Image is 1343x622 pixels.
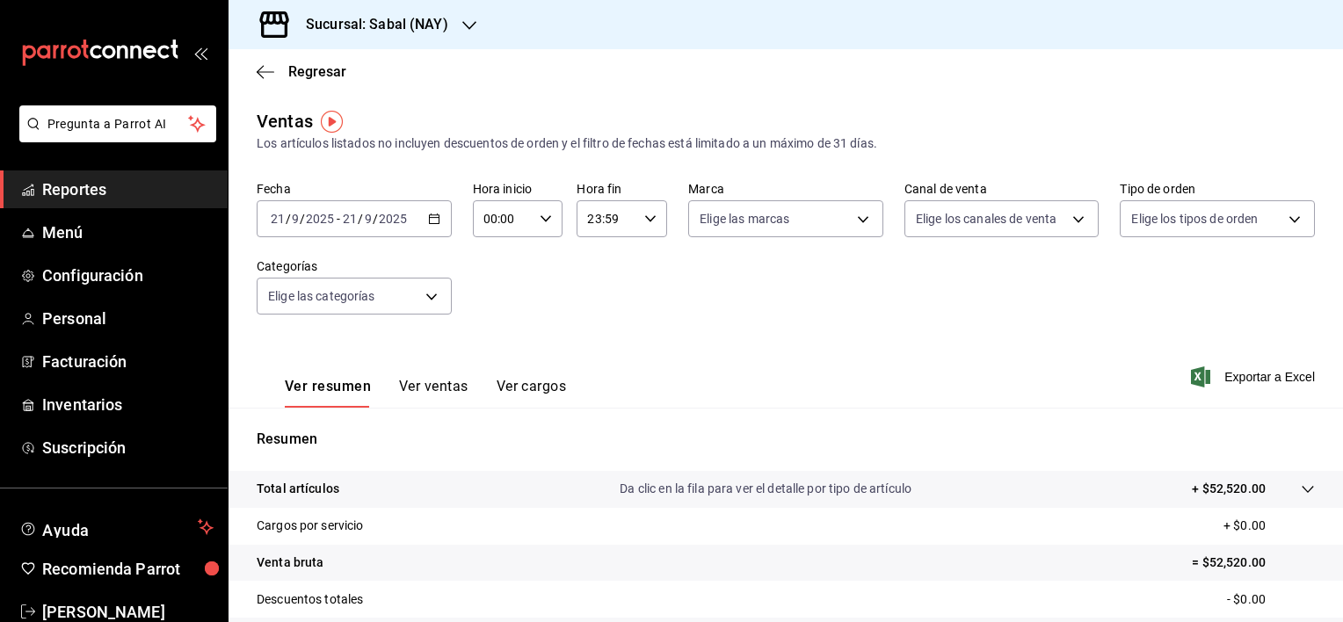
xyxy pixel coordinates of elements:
div: Ventas [257,108,313,134]
button: Ver resumen [285,378,371,408]
label: Canal de venta [904,183,1100,195]
span: Regresar [288,63,346,80]
span: / [373,212,378,226]
div: Los artículos listados no incluyen descuentos de orden y el filtro de fechas está limitado a un m... [257,134,1315,153]
div: navigation tabs [285,378,566,408]
label: Tipo de orden [1120,183,1315,195]
span: Pregunta a Parrot AI [47,115,189,134]
p: Venta bruta [257,553,323,572]
span: Menú [42,221,214,244]
input: -- [342,212,358,226]
span: Elige las marcas [700,210,789,228]
button: Regresar [257,63,346,80]
input: -- [291,212,300,226]
input: -- [364,212,373,226]
button: Ver cargos [497,378,567,408]
span: Suscripción [42,436,214,459]
span: Recomienda Parrot [42,557,214,581]
span: / [286,212,291,226]
button: Pregunta a Parrot AI [19,105,216,142]
p: + $52,520.00 [1192,480,1266,498]
img: Tooltip marker [321,111,343,133]
span: Reportes [42,177,214,201]
span: Facturación [42,350,214,373]
label: Hora inicio [473,183,563,195]
p: Resumen [257,429,1315,450]
button: Ver ventas [399,378,468,408]
span: / [300,212,305,226]
span: Configuración [42,264,214,287]
label: Categorías [257,260,452,272]
input: -- [270,212,286,226]
span: Elige las categorías [268,287,375,305]
label: Marca [688,183,883,195]
p: = $52,520.00 [1192,553,1315,572]
input: ---- [305,212,335,226]
span: Inventarios [42,393,214,416]
h3: Sucursal: Sabal (NAY) [292,14,448,35]
button: Exportar a Excel [1194,366,1315,387]
span: - [337,212,340,226]
label: Fecha [257,183,452,195]
p: + $0.00 [1223,517,1315,535]
p: Total artículos [257,480,339,498]
a: Pregunta a Parrot AI [12,127,216,146]
span: Ayuda [42,517,191,538]
span: Personal [42,307,214,330]
input: ---- [378,212,408,226]
p: Descuentos totales [257,590,363,609]
span: Elige los tipos de orden [1131,210,1258,228]
span: Elige los canales de venta [916,210,1056,228]
p: - $0.00 [1227,590,1315,609]
p: Da clic en la fila para ver el detalle por tipo de artículo [620,480,911,498]
button: open_drawer_menu [193,46,207,60]
label: Hora fin [577,183,667,195]
p: Cargos por servicio [257,517,364,535]
span: / [358,212,363,226]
